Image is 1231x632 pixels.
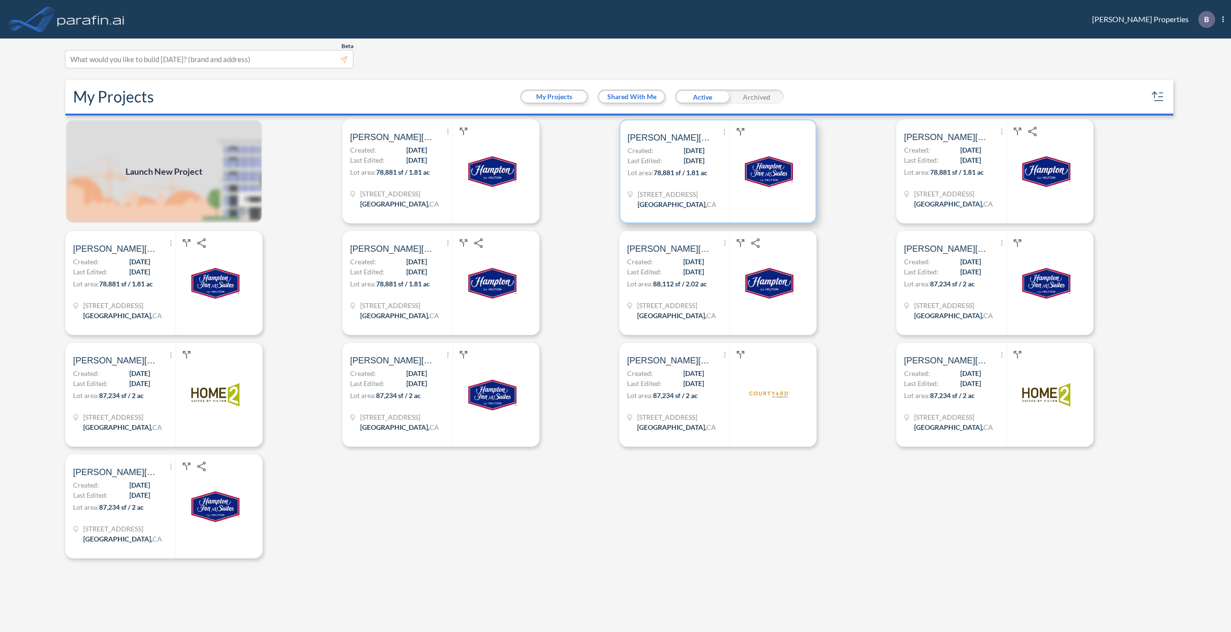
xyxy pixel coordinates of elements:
[960,378,981,388] span: [DATE]
[376,391,421,400] span: 87,234 sf / 2 ac
[83,310,162,321] div: Bakersfield, CA
[683,257,704,267] span: [DATE]
[983,311,993,320] span: CA
[73,378,108,388] span: Last Edited:
[126,165,202,178] span: Launch New Project
[627,391,653,400] span: Lot area:
[914,199,993,209] div: Bakersfield, CA
[745,371,793,419] img: logo
[73,368,99,378] span: Created:
[62,454,339,558] a: [PERSON_NAME][GEOGRAPHIC_DATA]Created:[DATE]Last Edited:[DATE]Lot area:87,234 sf / 2 ac[STREET_AD...
[522,91,587,103] button: My Projects
[339,119,615,223] a: [PERSON_NAME][GEOGRAPHIC_DATA]Created:[DATE]Last Edited:[DATE]Lot area:78,881 sf / 1.81 ac[STREET...
[960,145,981,155] span: [DATE]
[129,480,150,490] span: [DATE]
[960,368,981,378] span: [DATE]
[83,535,152,543] span: [GEOGRAPHIC_DATA] ,
[406,267,427,277] span: [DATE]
[406,155,427,165] span: [DATE]
[350,145,376,155] span: Created:
[83,423,152,431] span: [GEOGRAPHIC_DATA] ,
[904,257,930,267] span: Created:
[65,119,263,223] a: Launch New Project
[429,200,439,208] span: CA
[360,422,439,432] div: Bakersfield, CA
[376,168,430,176] span: 78,881 sf / 1.81 ac
[684,145,704,155] span: [DATE]
[129,257,150,267] span: [DATE]
[152,423,162,431] span: CA
[191,482,239,530] img: logo
[350,378,385,388] span: Last Edited:
[73,355,160,366] span: Bolthouse Hotel
[904,243,991,255] span: Bolthouse Hotel
[745,259,793,307] img: logo
[914,200,983,208] span: [GEOGRAPHIC_DATA] ,
[892,119,1169,223] a: [PERSON_NAME][GEOGRAPHIC_DATA]Created:[DATE]Last Edited:[DATE]Lot area:78,881 sf / 1.81 ac[STREET...
[628,132,714,143] span: Bolthouse Hotel
[73,480,99,490] span: Created:
[350,243,437,255] span: Bolthouse Hotel
[191,259,239,307] img: logo
[360,300,439,310] span: 3443 Buena Vista Rd
[930,280,975,288] span: 87,234 sf / 2 ac
[930,391,975,400] span: 87,234 sf / 2 ac
[683,368,704,378] span: [DATE]
[129,490,150,500] span: [DATE]
[960,267,981,277] span: [DATE]
[350,391,376,400] span: Lot area:
[914,311,983,320] span: [GEOGRAPHIC_DATA] ,
[360,310,439,321] div: Bakersfield, CA
[73,243,160,255] span: Bolthouse Hotel
[628,168,653,177] span: Lot area:
[1022,259,1070,307] img: logo
[129,368,150,378] span: [DATE]
[983,423,993,431] span: CA
[960,257,981,267] span: [DATE]
[892,343,1169,447] a: [PERSON_NAME][GEOGRAPHIC_DATA]Created:[DATE]Last Edited:[DATE]Lot area:87,234 sf / 2 ac[STREET_AD...
[350,168,376,176] span: Lot area:
[350,257,376,267] span: Created:
[914,423,983,431] span: [GEOGRAPHIC_DATA] ,
[1022,371,1070,419] img: logo
[615,119,892,223] a: [PERSON_NAME][GEOGRAPHIC_DATA]Created:[DATE]Last Edited:[DATE]Lot area:78,881 sf / 1.81 ac[STREET...
[350,155,385,165] span: Last Edited:
[62,231,339,335] a: [PERSON_NAME][GEOGRAPHIC_DATA]Created:[DATE]Last Edited:[DATE]Lot area:78,881 sf / 1.81 ac[STREET...
[637,311,706,320] span: [GEOGRAPHIC_DATA] ,
[360,412,439,422] span: 3443 Buena Vista Rd
[406,257,427,267] span: [DATE]
[729,90,784,104] div: Archived
[914,310,993,321] div: Bakersfield, CA
[638,189,716,199] span: 3443 Buena Vista Rd
[599,91,664,103] button: Shared With Me
[683,267,704,277] span: [DATE]
[637,423,706,431] span: [GEOGRAPHIC_DATA] ,
[653,168,707,177] span: 78,881 sf / 1.81 ac
[1150,89,1166,104] button: sort
[129,267,150,277] span: [DATE]
[129,378,150,388] span: [DATE]
[615,231,892,335] a: [PERSON_NAME][GEOGRAPHIC_DATA]Created:[DATE]Last Edited:[DATE]Lot area:88,112 sf / 2.02 ac[STREET...
[468,259,516,307] img: logo
[706,423,716,431] span: CA
[904,267,939,277] span: Last Edited:
[930,168,984,176] span: 78,881 sf / 1.81 ac
[904,131,991,143] span: Bolthouse Hotel
[360,200,429,208] span: [GEOGRAPHIC_DATA] ,
[55,10,126,29] img: logo
[360,311,429,320] span: [GEOGRAPHIC_DATA] ,
[73,88,154,106] h2: My Projects
[350,368,376,378] span: Created:
[1078,11,1224,28] div: [PERSON_NAME] Properties
[675,90,729,104] div: Active
[99,280,153,288] span: 78,881 sf / 1.81 ac
[627,355,714,366] span: Bolthouse Hotel
[73,280,99,288] span: Lot area:
[914,300,993,310] span: 3443 Buena Vista Rd
[406,378,427,388] span: [DATE]
[65,119,263,223] img: add
[350,280,376,288] span: Lot area:
[904,168,930,176] span: Lot area:
[627,257,653,267] span: Created:
[904,355,991,366] span: Bolthouse Hotel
